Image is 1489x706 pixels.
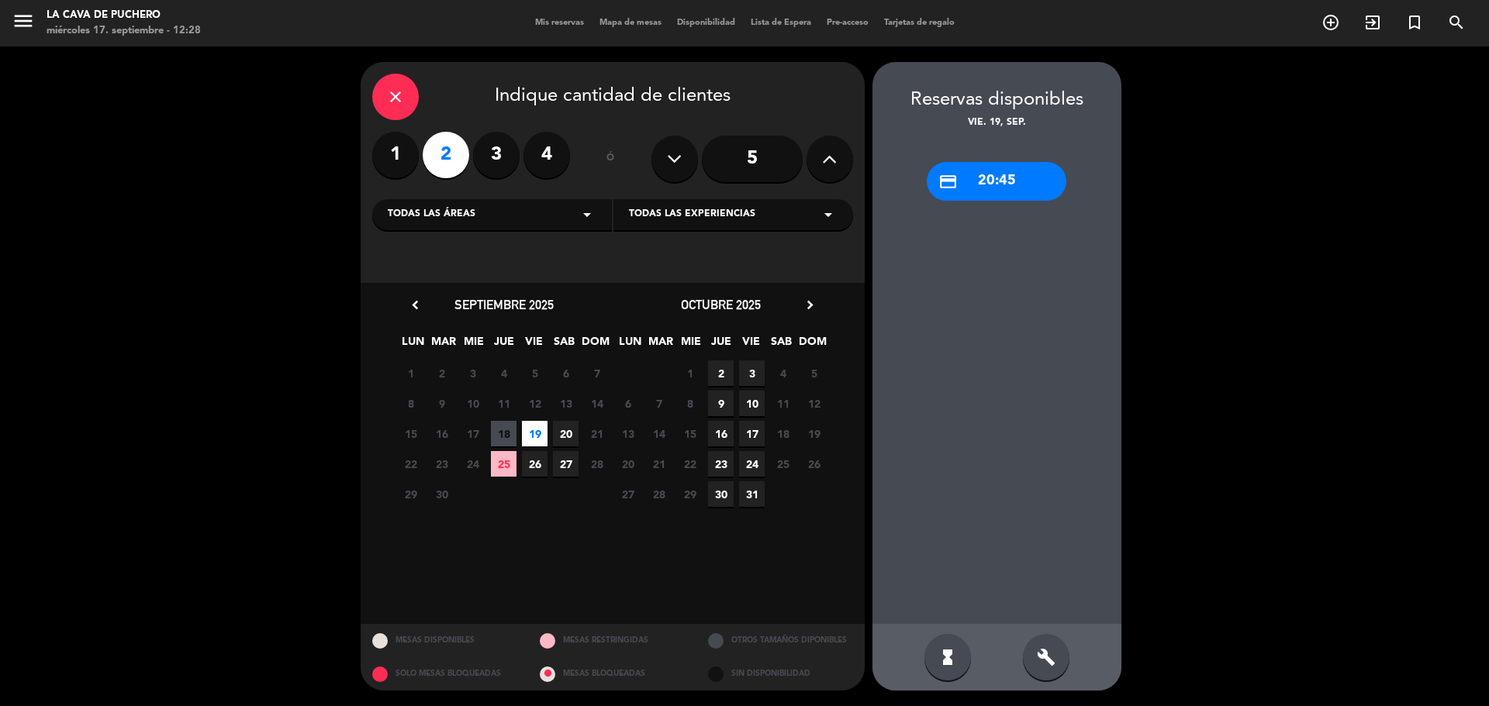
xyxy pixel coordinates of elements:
[646,481,672,507] span: 28
[872,115,1121,131] div: vie. 19, sep.
[592,19,669,27] span: Mapa de mesas
[553,451,579,477] span: 27
[527,19,592,27] span: Mis reservas
[646,391,672,416] span: 7
[681,297,761,312] span: octubre 2025
[460,421,485,446] span: 17
[615,421,641,446] span: 13
[361,624,529,657] div: MESAS DISPONIBLES
[739,451,765,477] span: 24
[770,360,796,386] span: 4
[423,132,469,178] label: 2
[582,332,607,358] span: DOM
[629,207,755,222] span: Todas las experiencias
[743,19,819,27] span: Lista de Espera
[578,205,596,224] i: arrow_drop_down
[677,360,703,386] span: 1
[429,481,454,507] span: 30
[1363,13,1382,32] i: exit_to_app
[491,391,516,416] span: 11
[1037,648,1055,666] i: build
[528,624,696,657] div: MESAS RESTRINGIDAS
[708,421,734,446] span: 16
[708,332,734,358] span: JUE
[678,332,703,358] span: MIE
[523,132,570,178] label: 4
[677,481,703,507] span: 29
[1447,13,1466,32] i: search
[801,451,827,477] span: 26
[522,391,548,416] span: 12
[739,360,765,386] span: 3
[769,332,794,358] span: SAB
[522,360,548,386] span: 5
[617,332,643,358] span: LUN
[372,132,419,178] label: 1
[400,332,426,358] span: LUN
[819,205,838,224] i: arrow_drop_down
[398,391,423,416] span: 8
[584,360,610,386] span: 7
[677,391,703,416] span: 8
[407,297,423,313] i: chevron_left
[708,481,734,507] span: 30
[398,360,423,386] span: 1
[739,421,765,446] span: 17
[646,421,672,446] span: 14
[429,421,454,446] span: 16
[1405,13,1424,32] i: turned_in_not
[553,360,579,386] span: 6
[460,391,485,416] span: 10
[553,391,579,416] span: 13
[586,132,636,186] div: ó
[461,332,486,358] span: MIE
[872,85,1121,115] div: Reservas disponibles
[648,332,673,358] span: MAR
[12,9,35,38] button: menu
[551,332,577,358] span: SAB
[372,74,853,120] div: Indique cantidad de clientes
[819,19,876,27] span: Pre-acceso
[430,332,456,358] span: MAR
[708,451,734,477] span: 23
[460,451,485,477] span: 24
[429,360,454,386] span: 2
[770,391,796,416] span: 11
[553,421,579,446] span: 20
[615,481,641,507] span: 27
[938,172,958,191] i: credit_card
[677,421,703,446] span: 15
[454,297,554,312] span: septiembre 2025
[669,19,743,27] span: Disponibilidad
[47,8,201,23] div: La Cava de Puchero
[491,332,516,358] span: JUE
[615,391,641,416] span: 6
[739,391,765,416] span: 10
[739,481,765,507] span: 31
[491,360,516,386] span: 4
[491,451,516,477] span: 25
[491,421,516,446] span: 18
[802,297,818,313] i: chevron_right
[521,332,547,358] span: VIE
[696,657,865,691] div: SIN DISPONIBILIDAD
[388,207,475,222] span: Todas las áreas
[584,421,610,446] span: 21
[528,657,696,691] div: MESAS BLOQUEADAS
[584,391,610,416] span: 14
[522,421,548,446] span: 19
[738,332,764,358] span: VIE
[708,360,734,386] span: 2
[386,88,405,106] i: close
[473,132,520,178] label: 3
[429,451,454,477] span: 23
[801,391,827,416] span: 12
[47,23,201,39] div: miércoles 17. septiembre - 12:28
[1321,13,1340,32] i: add_circle_outline
[938,648,957,666] i: hourglass_full
[398,481,423,507] span: 29
[584,451,610,477] span: 28
[398,421,423,446] span: 15
[696,624,865,657] div: OTROS TAMAÑOS DIPONIBLES
[361,657,529,691] div: SOLO MESAS BLOQUEADAS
